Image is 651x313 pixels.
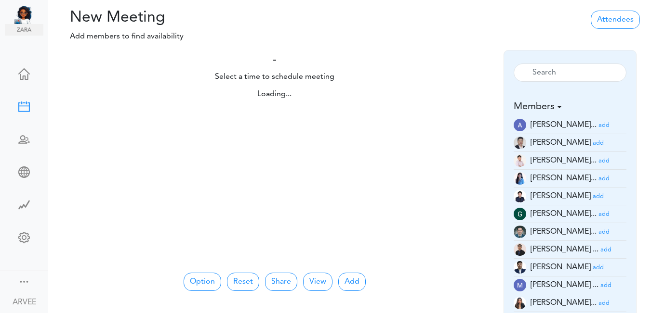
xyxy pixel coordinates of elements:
[514,225,526,238] img: 2Q==
[600,247,611,253] small: add
[5,232,43,241] div: Change Settings
[531,246,598,253] span: [PERSON_NAME] ...
[514,170,627,188] li: Tax Manager (c.madayag@unified-accounting.com)
[598,228,610,236] a: add
[184,273,221,291] button: Option
[514,259,627,276] li: Partner (justine.tala@unifiedglobalph.com)
[598,211,610,217] small: add
[514,208,526,220] img: wEqpdqGJg0NqAAAAABJRU5ErkJggg==
[5,134,43,143] div: Schedule Team Meeting
[514,205,627,223] li: Tax Manager (g.magsino@unified-accounting.com)
[514,276,627,294] li: Tax Advisor (mc.talley@unified-accounting.com)
[598,121,610,129] a: add
[5,24,43,36] img: zara.png
[600,282,611,288] small: add
[55,9,242,27] h2: New Meeting
[13,297,36,308] div: ARVEE
[514,119,526,131] img: E70kTnhEtDRAIGhEjAgBAJGBAiAQNCJGBAiAQMCJGAASESMCBEAgaESMCAEAkYECIBA0IkYECIBAwIkYABIRIwIEQCBoRIwIA...
[514,223,627,241] li: Tax Admin (i.herrera@unified-accounting.com)
[265,273,297,291] a: Share
[531,299,597,307] span: [PERSON_NAME]...
[531,139,591,147] span: [PERSON_NAME]
[18,276,30,286] div: Show menu and text
[531,210,597,218] span: [PERSON_NAME]...
[55,31,242,42] p: Add members to find availability
[514,154,526,167] img: Z
[514,279,526,291] img: wOzMUeZp9uVEwAAAABJRU5ErkJggg==
[5,101,43,111] div: New Meeting
[514,261,526,274] img: oYmRaigo6CGHQoVEE68UKaYmSv3mcdPtBqv6mR0IswoELyKVAGpf2awGYjY1lJF3I6BneypHs55I8hk2WCirnQq9SYxiZpiWh...
[514,63,627,82] input: Search
[531,228,597,236] span: [PERSON_NAME]...
[18,276,30,289] a: Change side menu
[96,88,453,100] div: Loading...
[600,281,611,289] a: add
[514,137,526,149] img: 9k=
[531,121,597,129] span: [PERSON_NAME]...
[531,175,597,182] span: [PERSON_NAME]...
[531,192,591,200] span: [PERSON_NAME]
[514,134,627,152] li: Tax Supervisor (a.millos@unified-accounting.com)
[531,157,597,164] span: [PERSON_NAME]...
[593,264,604,271] small: add
[303,273,332,291] button: View
[514,294,627,312] li: Tax Accountant (mc.cabasan@unified-accounting.com)
[514,243,526,256] img: 9k=
[531,263,591,271] span: [PERSON_NAME]
[593,139,604,147] a: add
[514,297,526,309] img: t+ebP8ENxXARE3R9ZYAAAAASUVORK5CYII=
[5,199,43,209] div: Time Saved
[338,273,366,291] button: Add
[5,227,43,250] a: Change Settings
[96,53,453,67] h4: -
[598,175,610,182] a: add
[598,122,610,128] small: add
[593,263,604,271] a: add
[514,188,627,205] li: Tax Admin (e.dayan@unified-accounting.com)
[1,290,47,312] a: ARVEE
[598,210,610,218] a: add
[598,299,610,307] a: add
[598,157,610,164] a: add
[598,158,610,164] small: add
[591,11,640,29] a: Attendees
[593,192,604,200] a: add
[598,175,610,182] small: add
[598,300,610,306] small: add
[514,190,526,202] img: Z
[227,273,259,291] button: Reset
[514,116,627,134] li: Tax Manager (a.banaga@unified-accounting.com)
[514,172,526,185] img: 2Q==
[593,140,604,146] small: add
[598,229,610,235] small: add
[5,68,43,78] div: Home
[14,5,43,24] img: Unified Global - Powered by TEAMCAL AI
[600,246,611,253] a: add
[514,241,627,259] li: Tax Manager (jm.atienza@unified-accounting.com)
[514,101,627,113] h5: Members
[531,281,598,289] span: [PERSON_NAME] ...
[514,152,627,170] li: Tax Supervisor (am.latonio@unified-accounting.com)
[593,193,604,200] small: add
[5,166,43,176] div: Share Meeting Link
[96,71,453,83] p: Select a time to schedule meeting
